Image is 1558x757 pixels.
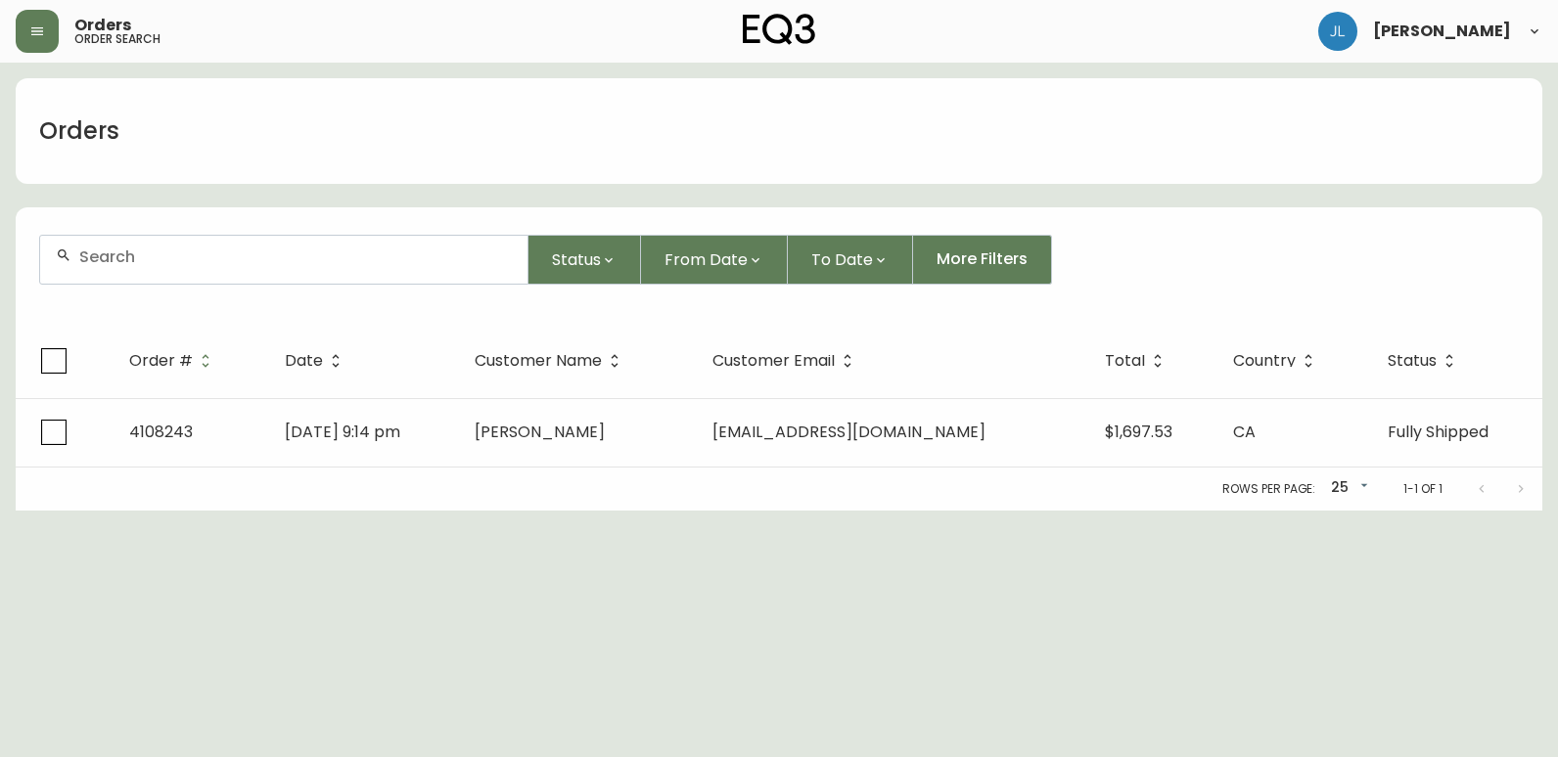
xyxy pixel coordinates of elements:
span: Total [1105,355,1145,367]
span: Customer Name [475,355,602,367]
span: From Date [664,247,748,272]
span: Date [285,355,323,367]
span: [DATE] 9:14 pm [285,421,400,443]
span: Fully Shipped [1388,421,1489,443]
button: To Date [788,235,913,285]
span: $1,697.53 [1105,421,1172,443]
span: Country [1233,355,1296,367]
span: Status [552,247,601,272]
span: Order # [129,352,218,370]
span: 4108243 [129,421,193,443]
span: Customer Email [712,355,835,367]
span: Country [1233,352,1321,370]
button: From Date [641,235,788,285]
input: Search [79,247,512,266]
h1: Orders [39,114,119,148]
span: Orders [74,18,131,33]
span: More Filters [937,248,1028,270]
img: 1c9c23e2a847dab86f8017579b61559c [1318,12,1357,51]
p: Rows per page: [1222,480,1315,498]
div: 25 [1323,472,1372,505]
h5: order search [74,33,160,45]
span: [PERSON_NAME] [1373,23,1511,39]
span: Total [1105,352,1170,370]
span: [EMAIL_ADDRESS][DOMAIN_NAME] [712,421,985,443]
button: Status [528,235,641,285]
span: To Date [811,247,873,272]
span: Customer Name [475,352,627,370]
span: Date [285,352,348,370]
span: Status [1388,355,1437,367]
span: Customer Email [712,352,860,370]
span: CA [1233,421,1256,443]
p: 1-1 of 1 [1403,480,1443,498]
button: More Filters [913,235,1052,285]
span: [PERSON_NAME] [475,421,605,443]
span: Status [1388,352,1462,370]
img: logo [743,14,815,45]
span: Order # [129,355,193,367]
